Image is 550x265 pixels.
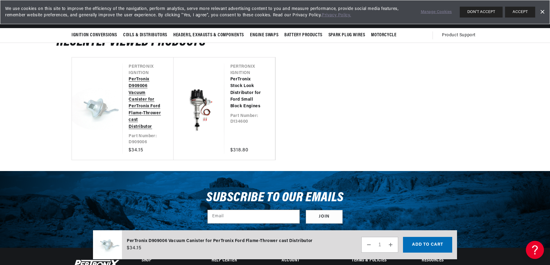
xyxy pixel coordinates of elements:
span: Motorcycle [371,32,396,38]
summary: Headers, Exhausts & Components [170,28,247,42]
a: Manage Cookies [421,9,452,15]
a: PerTronix D909006 Vacuum Canister for PerTronix Ford Flame-Thrower cast Distributor [129,76,161,130]
h3: Subscribe to our emails [206,192,344,204]
summary: Battery Products [281,28,325,42]
input: Email [208,210,299,223]
summary: Engine Swaps [247,28,281,42]
span: $34.15 [127,244,142,252]
span: Coils & Distributors [123,32,167,38]
span: Product Support [442,32,475,39]
a: Privacy Policy. [322,13,351,18]
a: PerTronix Stock Look Distributor for Ford Small Block Engines [230,76,263,110]
span: Engine Swaps [250,32,278,38]
button: DON'T ACCEPT [460,7,503,18]
div: PerTronix D909006 Vacuum Canister for PerTronix Ford Flame-Thrower cast Distributor [127,238,313,244]
span: Spark Plug Wires [328,32,365,38]
span: Battery Products [284,32,322,38]
button: Subscribe [306,210,343,224]
img: PerTronix D909006 Vacuum Canister for PerTronix Ford Flame-Thrower cast Distributor [93,230,122,260]
span: Headers, Exhausts & Components [173,32,244,38]
button: Add to cart [403,237,452,253]
a: Dismiss Banner [538,8,547,17]
summary: Spark Plug Wires [325,28,368,42]
summary: Ignition Conversions [72,28,120,42]
span: We use cookies on this site to improve the efficiency of the navigation, perform analytics, serve... [5,6,412,18]
span: Ignition Conversions [72,32,117,38]
ul: Slider [72,57,478,160]
h2: RECENTLY VIEWED PRODUCTS [56,37,494,48]
summary: Motorcycle [368,28,399,42]
summary: Coils & Distributors [120,28,170,42]
button: ACCEPT [505,7,535,18]
summary: Product Support [442,28,478,43]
